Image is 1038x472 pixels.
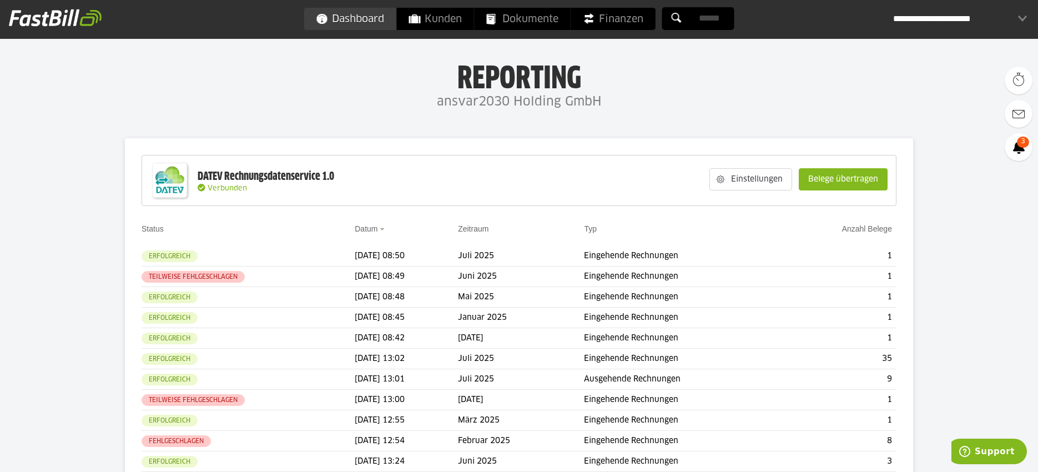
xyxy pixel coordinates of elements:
a: Status [142,224,164,233]
td: Eingehende Rechnungen [584,349,783,369]
sl-badge: Teilweise fehlgeschlagen [142,394,245,406]
td: 1 [784,287,896,308]
sl-badge: Erfolgreich [142,312,198,324]
td: Eingehende Rechnungen [584,267,783,287]
td: März 2025 [458,410,584,431]
td: [DATE] 13:00 [355,390,458,410]
td: Juni 2025 [458,267,584,287]
td: Eingehende Rechnungen [584,390,783,410]
a: Dokumente [475,8,571,30]
td: 9 [784,369,896,390]
td: [DATE] 08:45 [355,308,458,328]
td: Eingehende Rechnungen [584,308,783,328]
sl-badge: Erfolgreich [142,456,198,468]
td: Mai 2025 [458,287,584,308]
span: Dashboard [316,8,384,30]
span: Verbunden [208,185,247,192]
td: [DATE] [458,390,584,410]
sl-badge: Erfolgreich [142,353,198,365]
td: 3 [784,451,896,472]
td: [DATE] 13:02 [355,349,458,369]
td: 8 [784,431,896,451]
td: Juni 2025 [458,451,584,472]
td: Eingehende Rechnungen [584,246,783,267]
iframe: Öffnet ein Widget, in dem Sie weitere Informationen finden [951,439,1027,466]
td: Januar 2025 [458,308,584,328]
td: Eingehende Rechnungen [584,451,783,472]
a: 3 [1005,133,1032,161]
td: [DATE] 08:48 [355,287,458,308]
td: [DATE] 08:42 [355,328,458,349]
span: Dokumente [487,8,558,30]
td: [DATE] [458,328,584,349]
sl-badge: Erfolgreich [142,374,198,385]
sl-badge: Erfolgreich [142,250,198,262]
td: Juli 2025 [458,246,584,267]
span: 3 [1017,137,1029,148]
td: [DATE] 13:01 [355,369,458,390]
td: [DATE] 13:24 [355,451,458,472]
td: Eingehende Rechnungen [584,431,783,451]
td: Eingehende Rechnungen [584,287,783,308]
sl-badge: Erfolgreich [142,415,198,426]
sl-badge: Erfolgreich [142,333,198,344]
a: Zeitraum [458,224,488,233]
a: Kunden [397,8,474,30]
td: 1 [784,308,896,328]
sl-badge: Erfolgreich [142,292,198,303]
sl-badge: Fehlgeschlagen [142,435,211,447]
td: Februar 2025 [458,431,584,451]
td: [DATE] 12:55 [355,410,458,431]
td: Juli 2025 [458,369,584,390]
td: 1 [784,328,896,349]
td: 1 [784,410,896,431]
td: 1 [784,267,896,287]
sl-badge: Teilweise fehlgeschlagen [142,271,245,283]
div: DATEV Rechnungsdatenservice 1.0 [198,169,334,184]
span: Kunden [409,8,462,30]
sl-button: Belege übertragen [799,168,888,190]
h1: Reporting [111,62,927,91]
td: Juli 2025 [458,349,584,369]
td: [DATE] 08:49 [355,267,458,287]
span: Finanzen [583,8,643,30]
a: Typ [584,224,597,233]
a: Finanzen [571,8,656,30]
td: [DATE] 12:54 [355,431,458,451]
td: Eingehende Rechnungen [584,328,783,349]
td: Eingehende Rechnungen [584,410,783,431]
td: 1 [784,390,896,410]
td: [DATE] 08:50 [355,246,458,267]
img: fastbill_logo_white.png [9,9,102,27]
img: sort_desc.gif [380,228,387,230]
a: Anzahl Belege [842,224,892,233]
img: DATEV-Datenservice Logo [148,158,192,203]
a: Dashboard [304,8,396,30]
td: 35 [784,349,896,369]
td: Ausgehende Rechnungen [584,369,783,390]
a: Datum [355,224,377,233]
td: 1 [784,246,896,267]
sl-button: Einstellungen [709,168,792,190]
